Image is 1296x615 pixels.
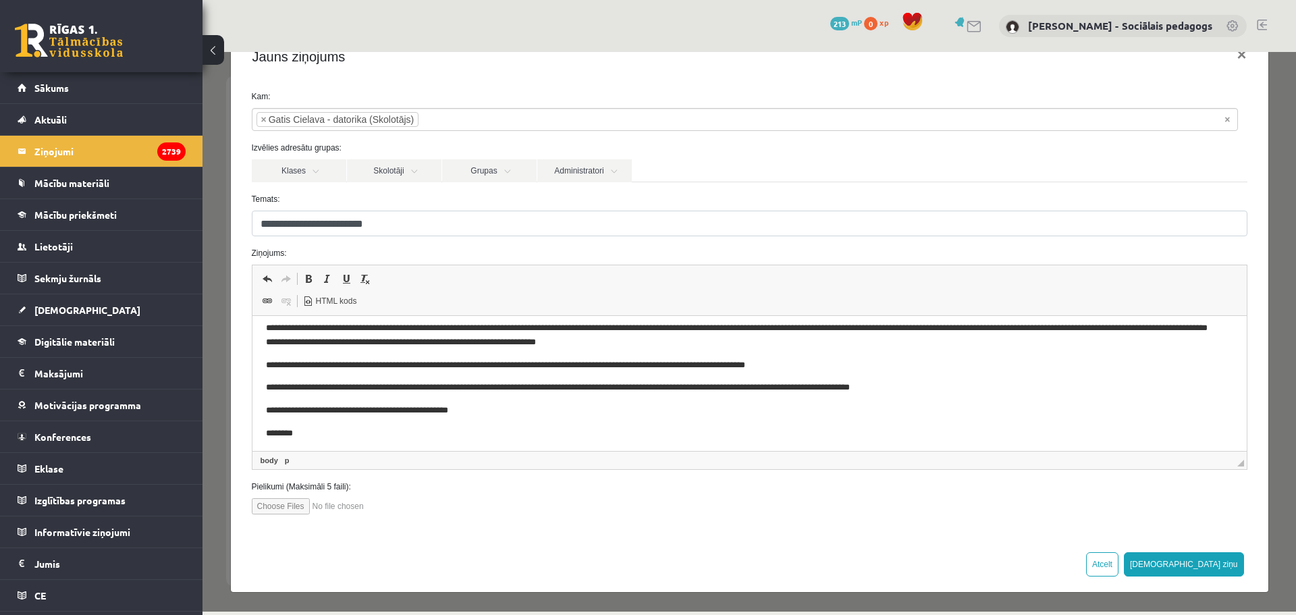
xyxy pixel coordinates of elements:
[830,17,849,30] span: 213
[34,304,140,316] span: [DEMOGRAPHIC_DATA]
[18,231,186,262] a: Lietotāji
[1028,19,1212,32] a: [PERSON_NAME] - Sociālais pedagogs
[34,136,186,167] legend: Ziņojumi
[34,177,109,189] span: Mācību materiāli
[74,240,93,258] a: Atsaistīt
[864,17,895,28] a: 0 xp
[34,82,69,94] span: Sākums
[34,431,91,443] span: Konferences
[15,24,123,57] a: Rīgas 1. Tālmācības vidusskola
[34,399,141,411] span: Motivācijas programma
[18,453,186,484] a: Eklase
[50,264,1044,399] iframe: Bagātinātā teksta redaktors, wiswyg-editor-47024867954960-1757505213-603
[39,90,1055,102] label: Izvēlies adresātu grupas:
[864,17,878,30] span: 0
[74,218,93,236] a: Atkārtot (vadīšanas taustiņš+Y)
[18,294,186,325] a: [DEMOGRAPHIC_DATA]
[18,199,186,230] a: Mācību priekšmeti
[18,516,186,547] a: Informatīvie ziņojumi
[59,61,64,74] span: ×
[1035,408,1042,415] span: Mērogot
[115,218,134,236] a: Slīpraksts (vadīšanas taustiņš+I)
[880,17,888,28] span: xp
[18,485,186,516] a: Izglītības programas
[884,500,916,525] button: Atcelt
[34,113,67,126] span: Aktuāli
[18,390,186,421] a: Motivācijas programma
[830,17,862,28] a: 213 mP
[34,558,60,570] span: Jumis
[34,358,186,389] legend: Maksājumi
[34,526,130,538] span: Informatīvie ziņojumi
[157,142,186,161] i: 2739
[18,580,186,611] a: CE
[55,402,78,415] a: body elements
[54,60,217,75] li: Gatis Cielava - datorika (Skolotājs)
[80,402,90,415] a: p elements
[18,263,186,294] a: Sekmju žurnāls
[240,107,334,130] a: Grupas
[1006,20,1019,34] img: Dagnija Gaubšteina - Sociālais pedagogs
[18,421,186,452] a: Konferences
[18,326,186,357] a: Digitālie materiāli
[97,218,115,236] a: Treknraksts (vadīšanas taustiņš+B)
[144,107,239,130] a: Skolotāji
[34,494,126,506] span: Izglītības programas
[18,548,186,579] a: Jumis
[34,336,115,348] span: Digitālie materiāli
[39,141,1055,153] label: Temats:
[39,429,1055,441] label: Pielikumi (Maksimāli 5 faili):
[97,240,159,258] a: HTML kods
[18,358,186,389] a: Maksājumi
[34,240,73,252] span: Lietotāji
[49,107,144,130] a: Klases
[55,240,74,258] a: Saite (vadīšanas taustiņš+K)
[34,272,101,284] span: Sekmju žurnāls
[18,167,186,198] a: Mācību materiāli
[39,38,1055,51] label: Kam:
[111,244,155,255] span: HTML kods
[34,589,46,601] span: CE
[34,462,63,475] span: Eklase
[153,218,172,236] a: Noņemt stilus
[18,136,186,167] a: Ziņojumi2739
[921,500,1042,525] button: [DEMOGRAPHIC_DATA] ziņu
[851,17,862,28] span: mP
[18,72,186,103] a: Sākums
[55,218,74,236] a: Atcelt (vadīšanas taustiņš+Z)
[335,107,429,130] a: Administratori
[18,104,186,135] a: Aktuāli
[39,195,1055,207] label: Ziņojums:
[34,209,117,221] span: Mācību priekšmeti
[134,218,153,236] a: Pasvītrojums (vadīšanas taustiņš+U)
[1022,61,1027,74] span: Noņemt visus vienumus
